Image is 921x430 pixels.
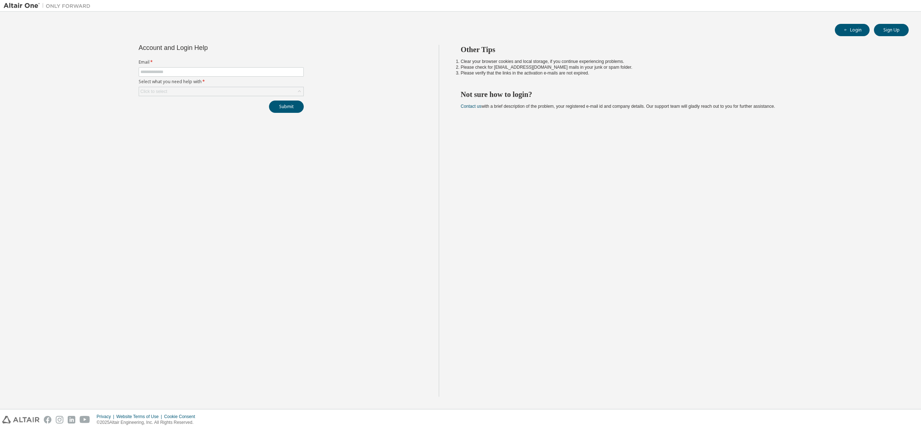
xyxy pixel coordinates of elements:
div: Click to select [140,89,167,94]
img: instagram.svg [56,416,63,423]
li: Please check for [EMAIL_ADDRESS][DOMAIN_NAME] mails in your junk or spam folder. [461,64,896,70]
li: Please verify that the links in the activation e-mails are not expired. [461,70,896,76]
img: facebook.svg [44,416,51,423]
h2: Not sure how to login? [461,90,896,99]
img: youtube.svg [80,416,90,423]
div: Account and Login Help [139,45,271,51]
p: © 2025 Altair Engineering, Inc. All Rights Reserved. [97,420,199,426]
img: Altair One [4,2,94,9]
label: Select what you need help with [139,79,304,85]
div: Privacy [97,414,116,420]
button: Submit [269,101,304,113]
a: Contact us [461,104,481,109]
img: altair_logo.svg [2,416,39,423]
span: with a brief description of the problem, your registered e-mail id and company details. Our suppo... [461,104,775,109]
li: Clear your browser cookies and local storage, if you continue experiencing problems. [461,59,896,64]
button: Sign Up [874,24,909,36]
img: linkedin.svg [68,416,75,423]
button: Login [835,24,870,36]
div: Website Terms of Use [116,414,164,420]
label: Email [139,59,304,65]
h2: Other Tips [461,45,896,54]
div: Click to select [139,87,303,96]
div: Cookie Consent [164,414,199,420]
